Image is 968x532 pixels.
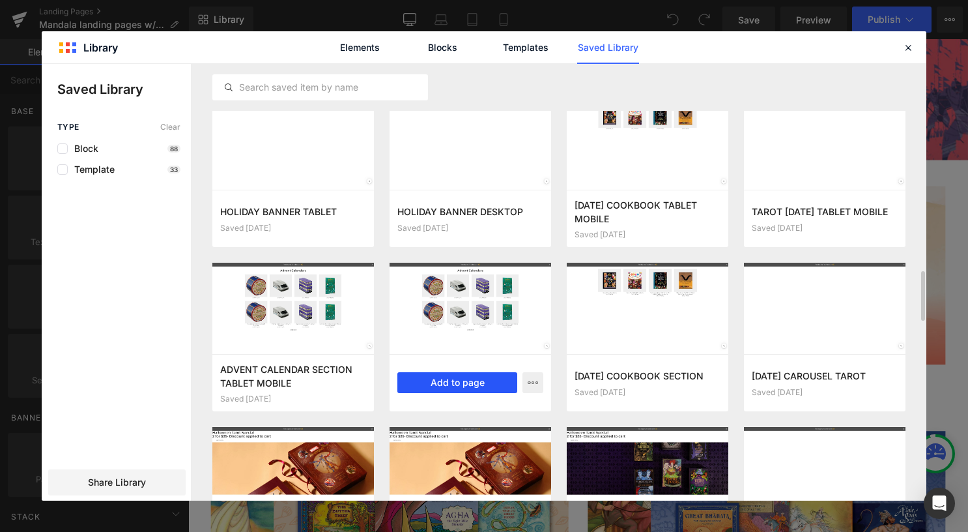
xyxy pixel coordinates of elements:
[220,224,366,233] div: Saved [DATE]
[752,224,898,233] div: Saved [DATE]
[924,488,955,519] div: Open Intercom Messenger
[220,205,366,218] h3: HOLIDAY BANNER TABLET
[160,123,180,132] span: Clear
[575,230,720,239] div: Saved [DATE]
[167,145,180,153] p: 88
[329,31,391,64] a: Elements
[68,143,98,154] span: Block
[57,123,79,132] span: Type
[575,198,720,225] h3: [DATE] COOKBOOK TABLET MOBILE
[752,369,898,383] h3: [DATE] CAROUSEL TAROT
[412,31,474,64] a: Blocks
[88,476,146,489] span: Share Library
[752,205,898,218] h3: TAROT [DATE] TABLET MOBILE
[494,31,556,64] a: Templates
[220,394,366,404] div: Saved [DATE]
[557,346,612,358] span: SHOP NOW
[146,336,261,368] a: SHOP NOW
[167,166,180,173] p: 33
[397,372,517,393] button: Add to page
[68,164,115,175] span: Template
[752,388,898,397] div: Saved [DATE]
[397,224,543,233] div: Saved [DATE]
[575,388,720,397] div: Saved [DATE]
[527,336,642,368] a: SHOP NOW
[577,31,639,64] a: Saved Library
[220,362,366,389] h3: ADVENT CALENDAR SECTION TABLET MOBILE
[575,369,720,383] h3: [DATE] COOKBOOK SECTION
[57,80,191,99] p: Saved Library
[397,205,543,218] h3: HOLIDAY BANNER DESKTOP
[176,346,231,358] span: SHOP NOW
[213,80,427,95] input: Search saved item by name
